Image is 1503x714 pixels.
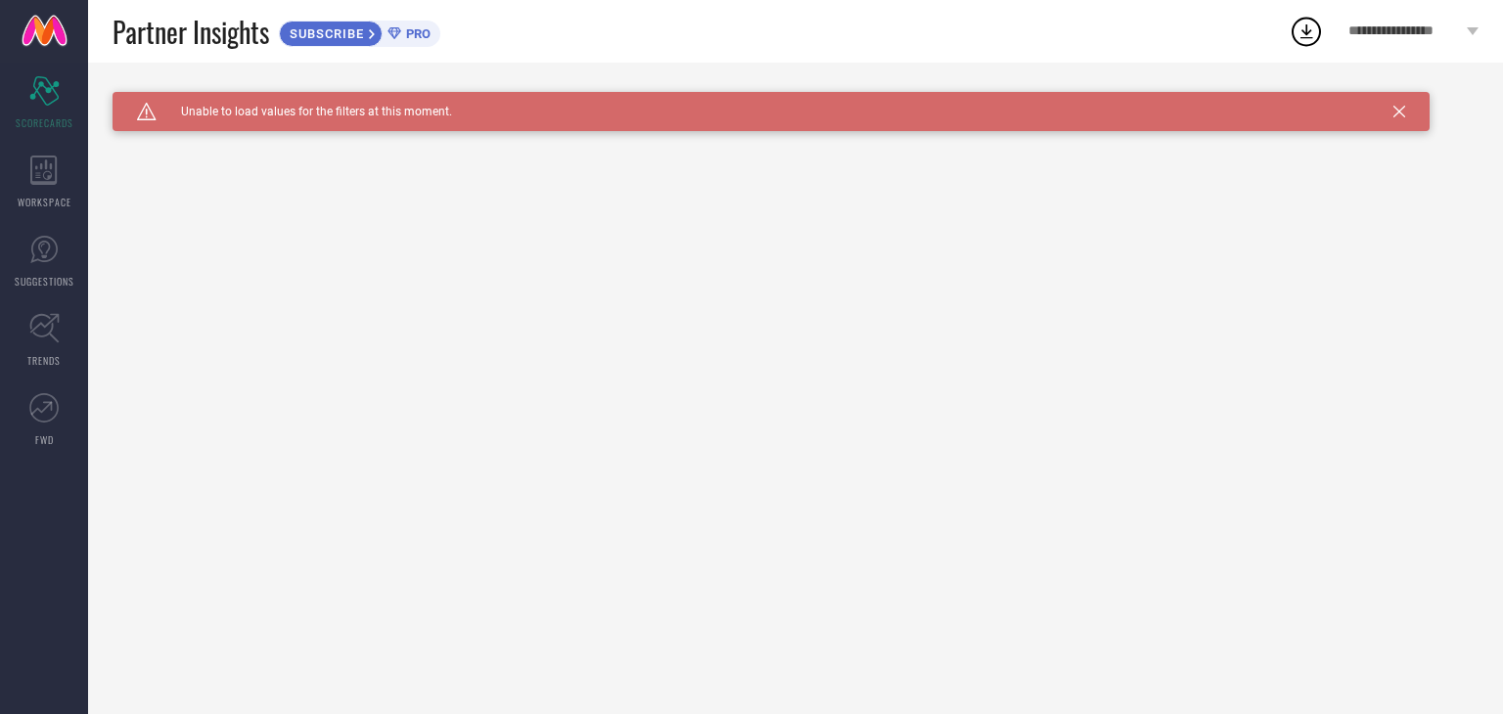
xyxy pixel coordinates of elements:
[157,105,452,118] span: Unable to load values for the filters at this moment.
[113,12,269,52] span: Partner Insights
[113,92,1479,108] div: Unable to load filters at this moment. Please try later.
[15,274,74,289] span: SUGGESTIONS
[35,432,54,447] span: FWD
[16,115,73,130] span: SCORECARDS
[280,26,369,41] span: SUBSCRIBE
[401,26,431,41] span: PRO
[279,16,440,47] a: SUBSCRIBEPRO
[18,195,71,209] span: WORKSPACE
[27,353,61,368] span: TRENDS
[1289,14,1324,49] div: Open download list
